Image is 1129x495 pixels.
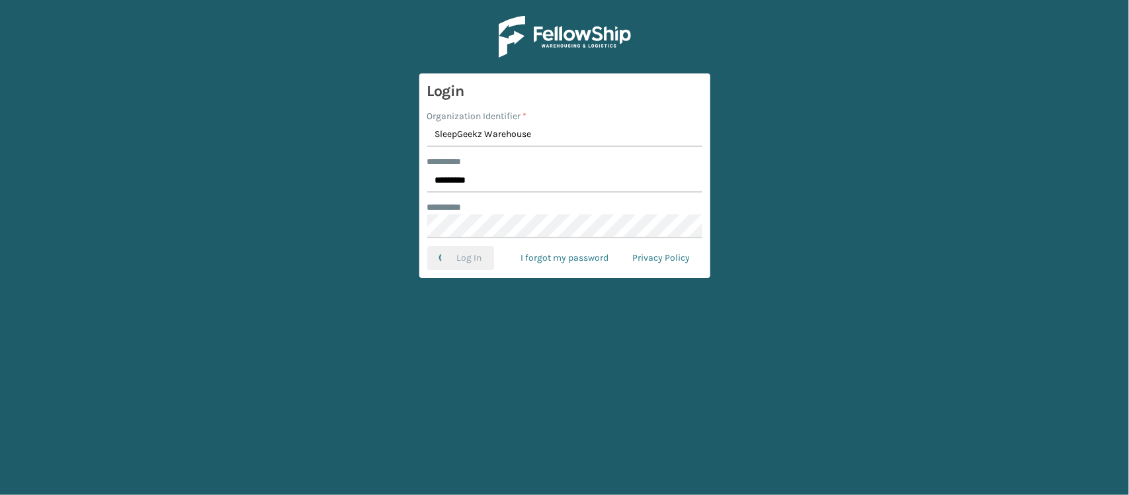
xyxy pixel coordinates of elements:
a: I forgot my password [509,246,621,270]
img: Logo [499,16,631,58]
label: Organization Identifier [427,109,527,123]
button: Log In [427,246,494,270]
a: Privacy Policy [621,246,702,270]
h3: Login [427,81,702,101]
